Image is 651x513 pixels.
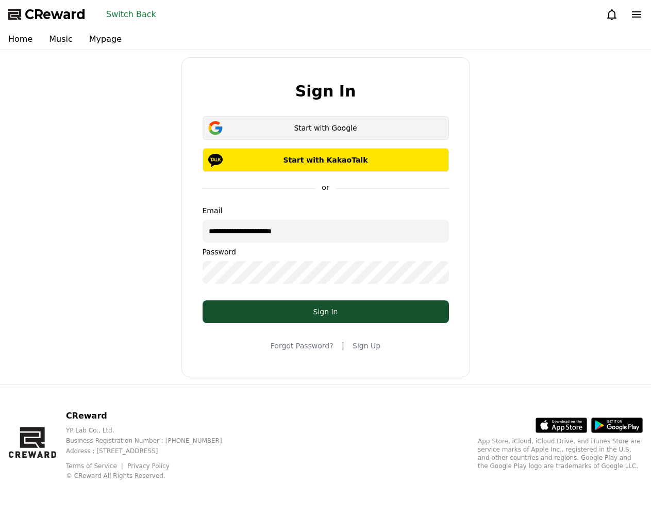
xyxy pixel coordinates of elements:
[81,29,130,50] a: Mypage
[203,300,449,323] button: Sign In
[295,83,356,100] h2: Sign In
[203,247,449,257] p: Password
[25,6,86,23] span: CReward
[203,205,449,216] p: Email
[66,447,239,455] p: Address : [STREET_ADDRESS]
[223,307,428,317] div: Sign In
[218,123,434,133] div: Start with Google
[66,426,239,435] p: YP Lab Co., Ltd.
[353,341,380,351] a: Sign Up
[41,29,81,50] a: Music
[203,116,449,140] button: Start with Google
[218,155,434,165] p: Start with KakaoTalk
[102,6,160,23] button: Switch Back
[8,6,86,23] a: CReward
[127,462,170,470] a: Privacy Policy
[478,437,643,470] p: App Store, iCloud, iCloud Drive, and iTunes Store are service marks of Apple Inc., registered in ...
[66,472,239,480] p: © CReward All Rights Reserved.
[203,148,449,172] button: Start with KakaoTalk
[66,437,239,445] p: Business Registration Number : [PHONE_NUMBER]
[271,341,333,351] a: Forgot Password?
[66,410,239,422] p: CReward
[315,182,335,193] p: or
[66,462,125,470] a: Terms of Service
[342,340,344,352] span: |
